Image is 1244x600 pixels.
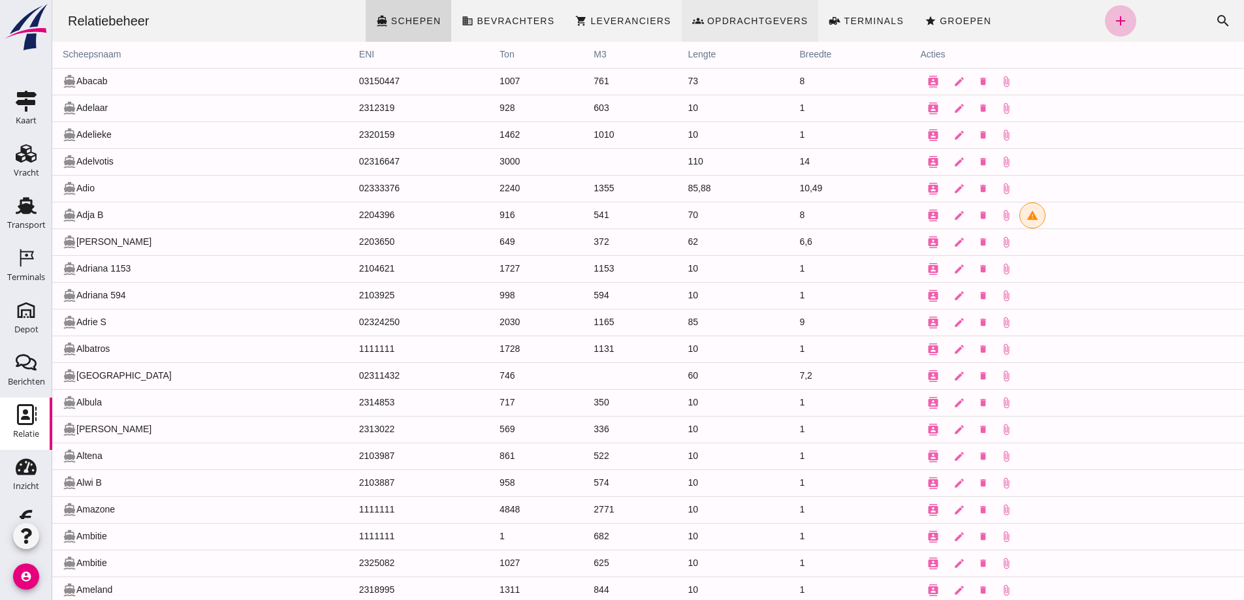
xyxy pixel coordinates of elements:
[901,290,913,302] i: edit
[737,95,857,121] td: 1
[13,430,39,438] div: Relatie
[737,148,857,175] td: 14
[424,16,502,26] span: Bevrachters
[13,482,39,490] div: Inzicht
[296,336,437,362] td: 1111111
[901,210,913,221] i: edit
[409,15,421,27] i: business
[437,229,531,255] td: 649
[626,416,737,443] td: 10
[10,289,24,302] i: directions_boat
[875,397,887,409] i: contacts
[875,103,887,114] i: contacts
[737,496,857,523] td: 1
[974,210,986,221] i: warning
[626,550,737,576] td: 10
[737,229,857,255] td: 6,6
[324,15,336,27] i: directions_boat
[948,584,960,596] i: attach_file
[10,74,24,88] i: directions_boat
[901,183,913,195] i: edit
[531,496,625,523] td: 2771
[875,370,887,382] i: contacts
[10,529,24,543] i: directions_boat
[531,229,625,255] td: 372
[875,210,887,221] i: contacts
[626,121,737,148] td: 10
[296,282,437,309] td: 2103925
[875,343,887,355] i: contacts
[901,504,913,516] i: edit
[626,148,737,175] td: 110
[1061,13,1076,29] i: add
[296,121,437,148] td: 2320159
[626,229,737,255] td: 62
[926,344,936,354] i: delete
[901,156,913,168] i: edit
[737,255,857,282] td: 1
[437,496,531,523] td: 4848
[626,255,737,282] td: 10
[737,443,857,469] td: 1
[926,398,936,407] i: delete
[3,3,50,52] img: logo-small.a267ee39.svg
[626,443,737,469] td: 10
[948,450,960,462] i: attach_file
[875,263,887,275] i: contacts
[737,550,857,576] td: 1
[926,317,936,327] i: delete
[531,282,625,309] td: 594
[626,523,737,550] td: 10
[626,68,737,95] td: 73
[901,558,913,569] i: edit
[437,416,531,443] td: 569
[737,309,857,336] td: 9
[948,76,960,87] i: attach_file
[875,504,887,516] i: contacts
[437,175,531,202] td: 2240
[875,477,887,489] i: contacts
[901,370,913,382] i: edit
[296,469,437,496] td: 2103887
[626,469,737,496] td: 10
[531,175,625,202] td: 1355
[437,95,531,121] td: 928
[926,130,936,140] i: delete
[654,16,756,26] span: Opdrachtgevers
[901,263,913,275] i: edit
[296,255,437,282] td: 2104621
[776,15,788,27] i: front_loader
[7,221,46,229] div: Transport
[875,236,887,248] i: contacts
[948,156,960,168] i: attach_file
[437,255,531,282] td: 1727
[437,202,531,229] td: 916
[948,129,960,141] i: attach_file
[10,315,24,329] i: directions_boat
[437,148,531,175] td: 3000
[14,325,39,334] div: Depot
[737,523,857,550] td: 1
[887,16,939,26] span: Groepen
[437,282,531,309] td: 998
[537,16,618,26] span: Leveranciers
[926,157,936,166] i: delete
[926,291,936,300] i: delete
[10,422,24,436] i: directions_boat
[531,336,625,362] td: 1131
[531,443,625,469] td: 522
[531,309,625,336] td: 1165
[10,342,24,356] i: directions_boat
[10,583,24,597] i: directions_boat
[296,95,437,121] td: 2312319
[737,469,857,496] td: 1
[948,183,960,195] i: attach_file
[875,156,887,168] i: contacts
[948,370,960,382] i: attach_file
[901,584,913,596] i: edit
[296,202,437,229] td: 2204396
[7,273,45,281] div: Terminals
[437,523,531,550] td: 1
[296,443,437,469] td: 2103987
[10,476,24,490] i: directions_boat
